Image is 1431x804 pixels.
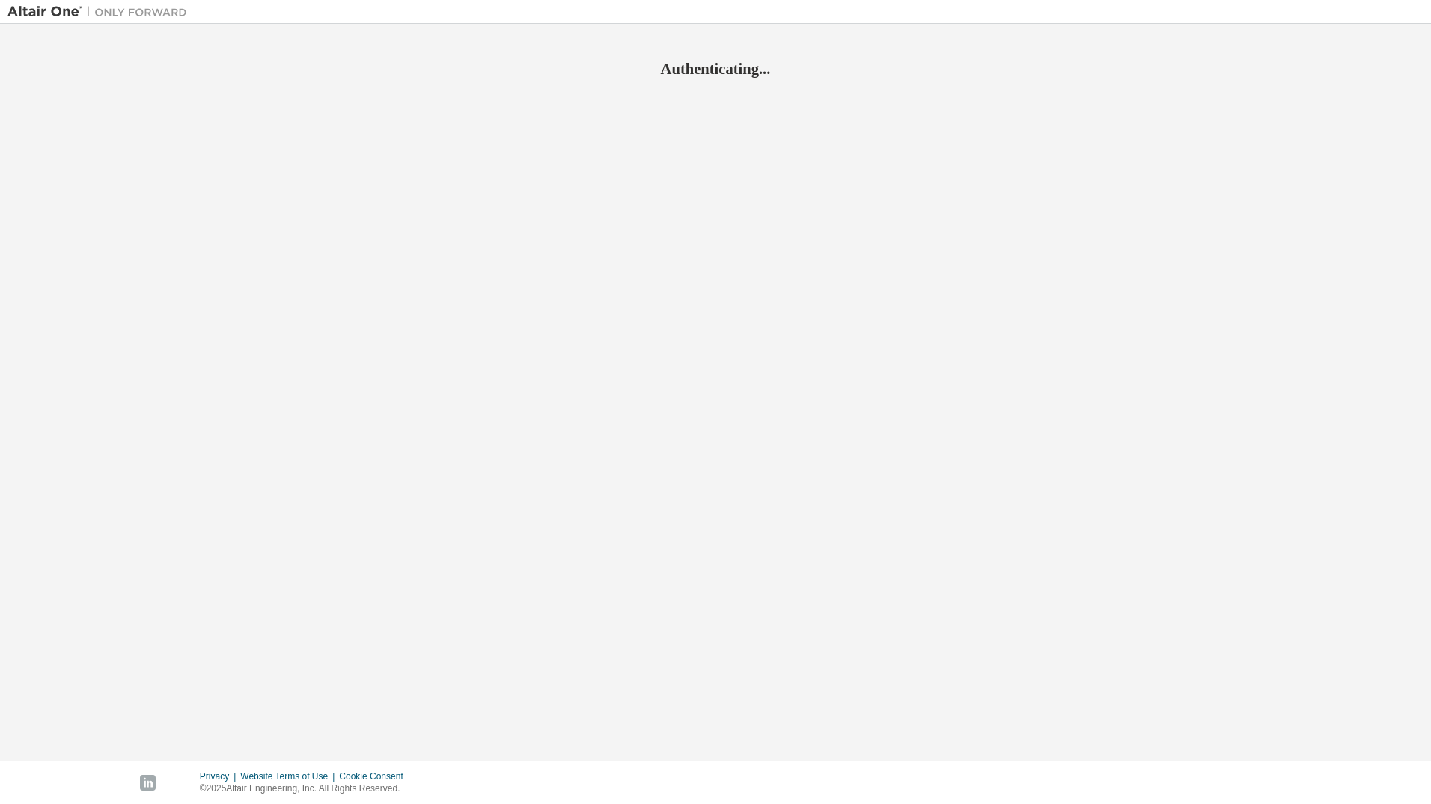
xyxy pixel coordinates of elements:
h2: Authenticating... [7,59,1424,79]
img: Altair One [7,4,195,19]
div: Website Terms of Use [240,770,339,782]
div: Privacy [200,770,240,782]
img: linkedin.svg [140,775,156,791]
div: Cookie Consent [339,770,412,782]
p: © 2025 Altair Engineering, Inc. All Rights Reserved. [200,782,412,795]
